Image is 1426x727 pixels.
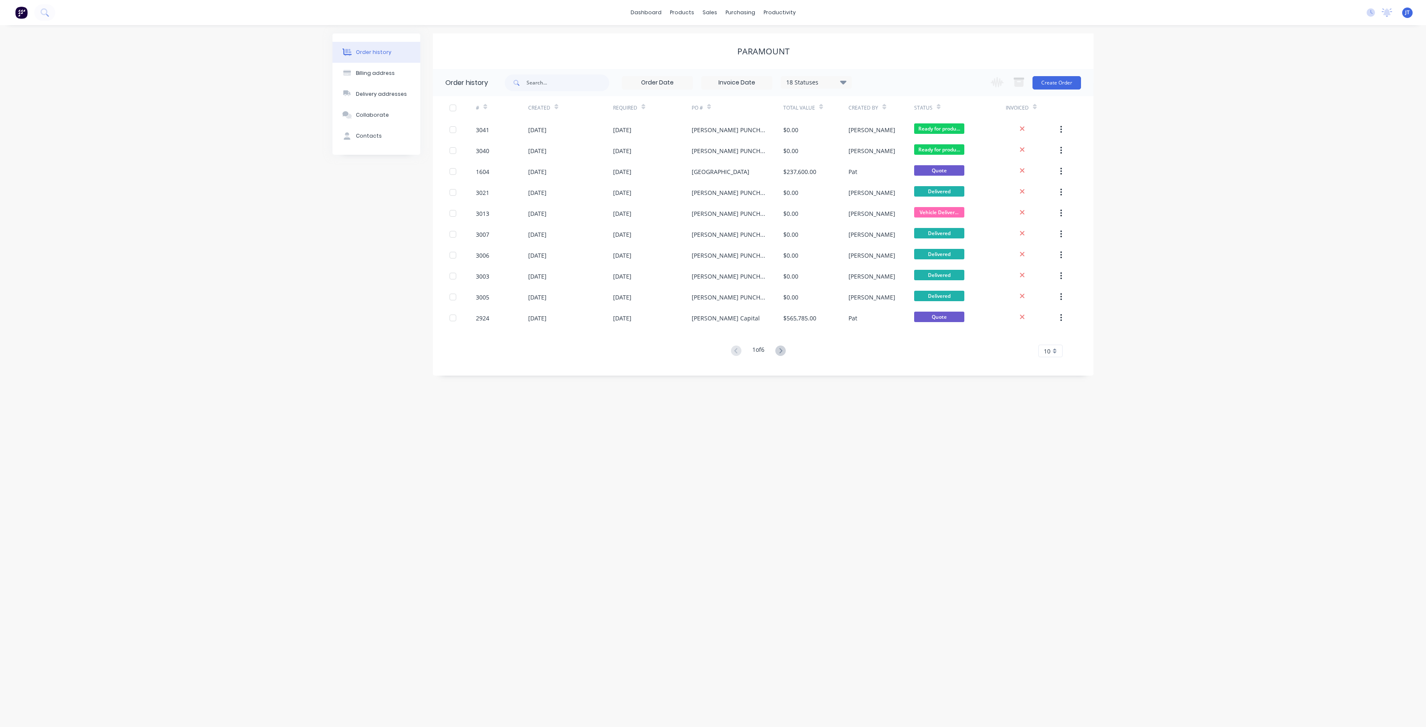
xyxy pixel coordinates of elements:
[476,146,489,155] div: 3040
[914,228,964,238] span: Delivered
[692,104,703,112] div: PO #
[476,96,528,119] div: #
[914,123,964,134] span: Ready for produ...
[914,207,964,218] span: Vehicle Deliver...
[1044,347,1050,356] span: 10
[914,96,1006,119] div: Status
[613,251,631,260] div: [DATE]
[848,230,895,239] div: [PERSON_NAME]
[332,105,420,125] button: Collaborate
[476,314,489,323] div: 2924
[783,314,816,323] div: $565,785.00
[737,46,790,56] div: Paramount
[613,314,631,323] div: [DATE]
[332,84,420,105] button: Delivery addresses
[848,293,895,302] div: [PERSON_NAME]
[783,293,798,302] div: $0.00
[1032,76,1081,90] button: Create Order
[783,146,798,155] div: $0.00
[848,146,895,155] div: [PERSON_NAME]
[613,167,631,176] div: [DATE]
[848,167,857,176] div: Pat
[914,270,964,280] span: Delivered
[476,251,489,260] div: 3006
[848,125,895,134] div: [PERSON_NAME]
[914,144,964,155] span: Ready for produ...
[692,146,767,155] div: [PERSON_NAME] PUNCHBOWL DWG-M-OF-05-REV-B RUN A
[698,6,721,19] div: sales
[914,249,964,259] span: Delivered
[848,209,895,218] div: [PERSON_NAME]
[613,188,631,197] div: [DATE]
[1405,9,1410,16] span: JT
[783,272,798,281] div: $0.00
[528,104,550,112] div: Created
[528,251,547,260] div: [DATE]
[528,167,547,176] div: [DATE]
[356,111,389,119] div: Collaborate
[783,209,798,218] div: $0.00
[332,125,420,146] button: Contacts
[692,125,767,134] div: [PERSON_NAME] PUNCHBOWL DWG-M-OF-05-REV-B RUN A
[528,209,547,218] div: [DATE]
[356,69,395,77] div: Billing address
[476,104,479,112] div: #
[914,104,933,112] div: Status
[626,6,666,19] a: dashboard
[848,314,857,323] div: Pat
[528,96,613,119] div: Created
[783,230,798,239] div: $0.00
[783,125,798,134] div: $0.00
[702,77,772,89] input: Invoice Date
[783,188,798,197] div: $0.00
[613,96,692,119] div: Required
[692,188,767,197] div: [PERSON_NAME] PUNCHBOWL RE MAKE OFFICE 12 RUN B
[692,251,767,260] div: [PERSON_NAME] PUNCHBOWL DWG-M-OF-06 REV-C OFFICE 6 RUN C
[613,209,631,218] div: [DATE]
[848,96,914,119] div: Created By
[332,42,420,63] button: Order history
[1006,96,1058,119] div: Invoiced
[914,312,964,322] span: Quote
[613,293,631,302] div: [DATE]
[613,272,631,281] div: [DATE]
[692,314,760,323] div: [PERSON_NAME] Capital
[783,167,816,176] div: $237,600.00
[914,291,964,301] span: Delivered
[528,314,547,323] div: [DATE]
[759,6,800,19] div: productivity
[848,272,895,281] div: [PERSON_NAME]
[526,74,609,91] input: Search...
[692,167,749,176] div: [GEOGRAPHIC_DATA]
[356,49,391,56] div: Order history
[476,125,489,134] div: 3041
[692,96,783,119] div: PO #
[528,146,547,155] div: [DATE]
[476,293,489,302] div: 3005
[356,90,407,98] div: Delivery addresses
[752,345,764,357] div: 1 of 6
[721,6,759,19] div: purchasing
[476,272,489,281] div: 3003
[692,293,767,302] div: [PERSON_NAME] PUNCHBOWL DWG-M-OF-06 REV-C OFFICE 6 RUN B
[692,272,767,281] div: [PERSON_NAME] PUNCHBOWL DWG-M-OF-06 REV-C OFFICE 6 RUN A
[476,188,489,197] div: 3021
[528,230,547,239] div: [DATE]
[528,188,547,197] div: [DATE]
[783,104,815,112] div: Total Value
[781,78,851,87] div: 18 Statuses
[622,77,693,89] input: Order Date
[528,293,547,302] div: [DATE]
[783,251,798,260] div: $0.00
[848,188,895,197] div: [PERSON_NAME]
[613,125,631,134] div: [DATE]
[613,104,637,112] div: Required
[476,167,489,176] div: 1604
[613,146,631,155] div: [DATE]
[476,209,489,218] div: 3013
[356,132,382,140] div: Contacts
[692,209,767,218] div: [PERSON_NAME] PUNCHBOWL DROPERS OFFICE 11 & 12
[332,63,420,84] button: Billing address
[476,230,489,239] div: 3007
[15,6,28,19] img: Factory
